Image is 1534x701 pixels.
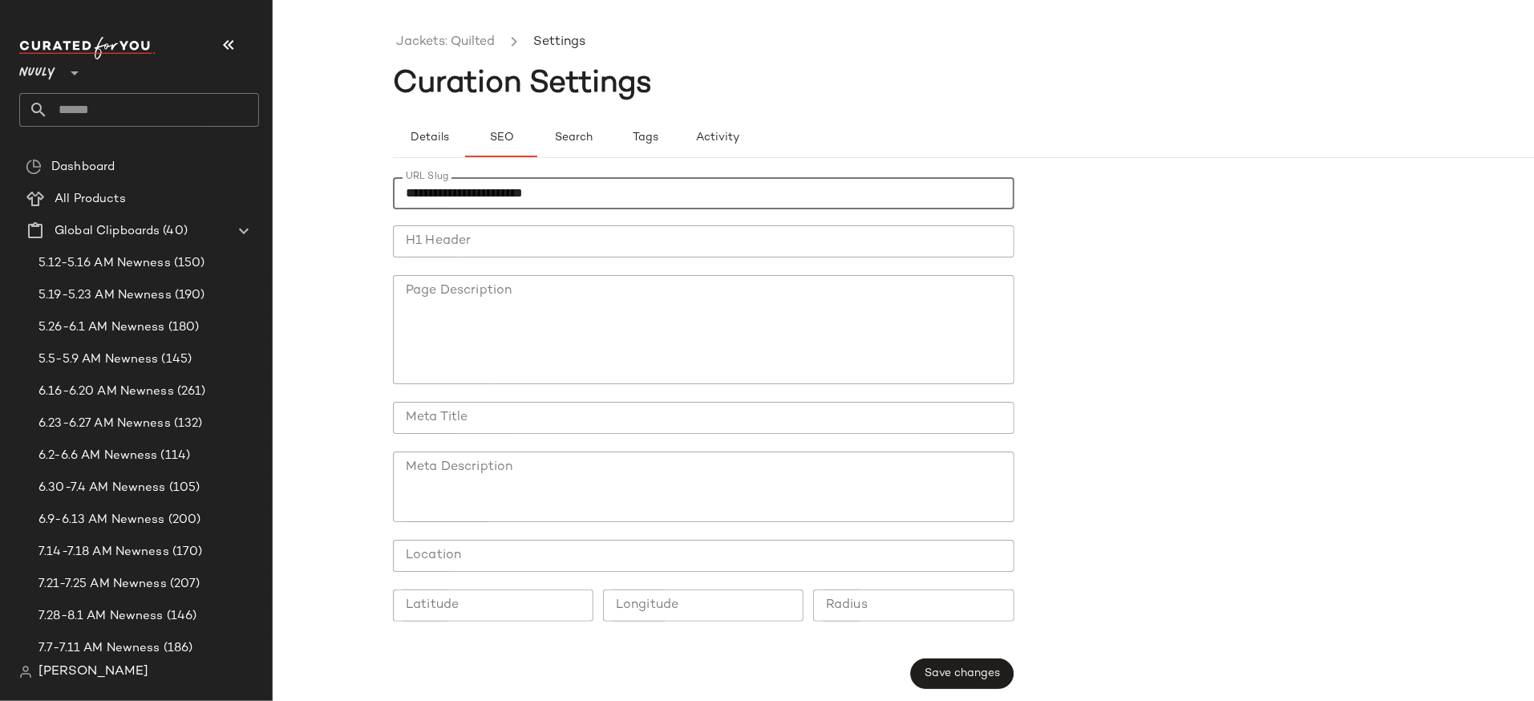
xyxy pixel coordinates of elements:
[165,511,201,529] span: (200)
[159,350,192,369] span: (145)
[171,415,203,433] span: (132)
[165,318,200,337] span: (180)
[38,639,160,658] span: 7.7-7.11 AM Newness
[38,254,171,273] span: 5.12-5.16 AM Newness
[409,132,448,144] span: Details
[530,32,589,53] li: Settings
[158,447,191,465] span: (114)
[38,511,165,529] span: 6.9-6.13 AM Newness
[488,132,513,144] span: SEO
[19,55,55,83] span: Nuuly
[51,158,115,176] span: Dashboard
[924,667,1000,680] span: Save changes
[632,132,658,144] span: Tags
[164,607,197,626] span: (146)
[19,37,156,59] img: cfy_white_logo.C9jOOHJF.svg
[695,132,739,144] span: Activity
[26,159,42,175] img: svg%3e
[171,254,205,273] span: (150)
[38,575,167,594] span: 7.21-7.25 AM Newness
[160,222,188,241] span: (40)
[396,32,495,53] a: Jackets: Quilted
[910,658,1014,689] button: Save changes
[38,318,165,337] span: 5.26-6.1 AM Newness
[554,132,593,144] span: Search
[38,350,159,369] span: 5.5-5.9 AM Newness
[172,286,205,305] span: (190)
[38,479,166,497] span: 6.30-7.4 AM Newness
[169,543,203,561] span: (170)
[166,479,200,497] span: (105)
[55,222,160,241] span: Global Clipboards
[38,415,171,433] span: 6.23-6.27 AM Newness
[393,68,652,100] span: Curation Settings
[38,663,148,682] span: [PERSON_NAME]
[38,543,169,561] span: 7.14-7.18 AM Newness
[174,383,206,401] span: (261)
[160,639,193,658] span: (186)
[55,190,126,209] span: All Products
[167,575,200,594] span: (207)
[38,383,174,401] span: 6.16-6.20 AM Newness
[38,286,172,305] span: 5.19-5.23 AM Newness
[38,607,164,626] span: 7.28-8.1 AM Newness
[19,666,32,679] img: svg%3e
[38,447,158,465] span: 6.2-6.6 AM Newness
